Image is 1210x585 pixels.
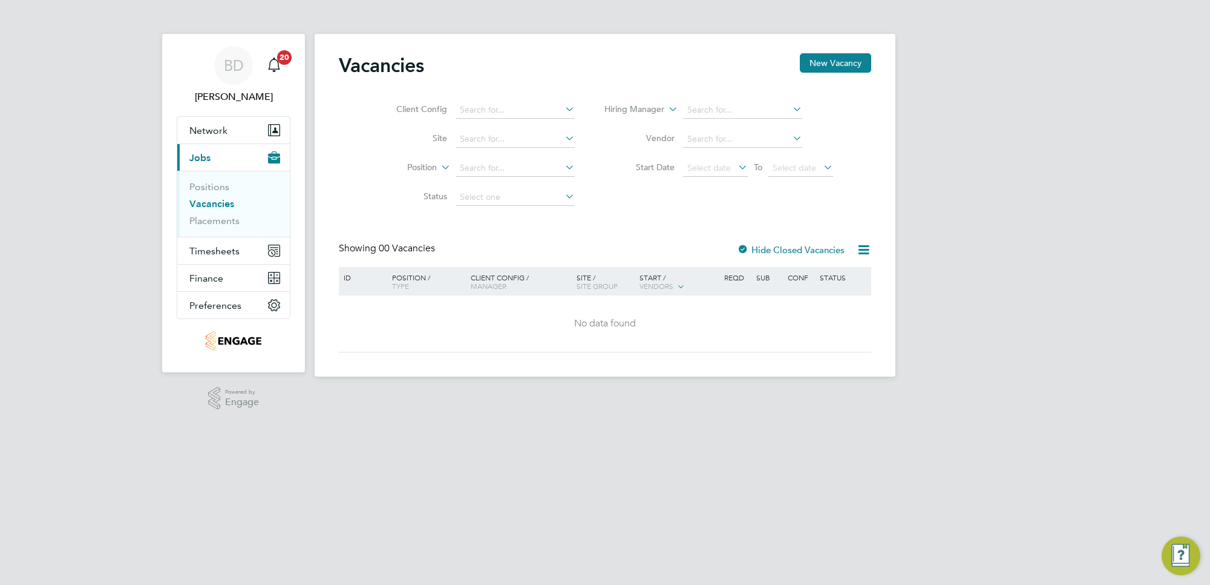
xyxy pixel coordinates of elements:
input: Select one [456,189,575,206]
label: Hide Closed Vacancies [737,244,845,256]
span: Type [392,281,409,291]
button: Preferences [177,292,290,319]
a: Vacancies [189,198,234,210]
span: Manager [471,281,506,291]
input: Search for... [683,131,802,148]
div: ID [341,267,383,288]
span: Preferences [189,300,241,311]
span: BD [224,58,244,73]
h2: Vacancies [339,53,424,78]
span: 00 Vacancies [379,242,435,254]
label: Hiring Manager [595,104,664,116]
input: Search for... [683,102,802,119]
input: Search for... [456,160,575,177]
label: Site [378,133,447,144]
input: Search for... [456,131,575,148]
nav: Main navigation [162,34,305,372]
a: Powered byEngage [208,387,260,410]
a: Go to home page [177,331,290,351]
button: Engage Resource Center [1162,537,1200,575]
label: Position [367,162,437,174]
a: Placements [189,215,240,226]
button: Network [177,117,290,144]
span: Jobs [189,152,211,164]
img: nowcareers-logo-retina.png [206,331,262,351]
span: Finance [189,273,223,284]
div: Start / [636,267,721,297]
a: BD[PERSON_NAME] [177,46,290,104]
div: Site / [574,267,637,296]
div: Reqd [721,267,753,288]
input: Search for... [456,102,575,119]
div: Status [817,267,869,288]
div: Sub [753,267,785,288]
div: No data found [341,317,869,330]
div: Conf [785,267,816,288]
button: Jobs [177,144,290,171]
button: Finance [177,265,290,291]
span: Select date [687,162,731,173]
label: Vendor [605,133,675,144]
button: New Vacancy [800,53,871,73]
div: Position / [383,267,468,296]
label: Client Config [378,104,447,114]
a: 20 [262,46,286,85]
span: Engage [225,397,259,408]
div: Client Config / [468,267,574,296]
span: Site Group [577,281,618,291]
button: Timesheets [177,237,290,264]
span: Ben Dunnington [177,90,290,104]
a: Positions [189,181,229,193]
span: Timesheets [189,245,240,257]
label: Status [378,191,447,202]
label: Start Date [605,162,675,173]
span: Network [189,125,227,136]
span: To [750,159,766,175]
span: Select date [773,162,816,173]
div: Showing [339,242,437,255]
div: Jobs [177,171,290,237]
span: Vendors [639,281,673,291]
span: Powered by [225,387,259,397]
span: 20 [277,50,292,65]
